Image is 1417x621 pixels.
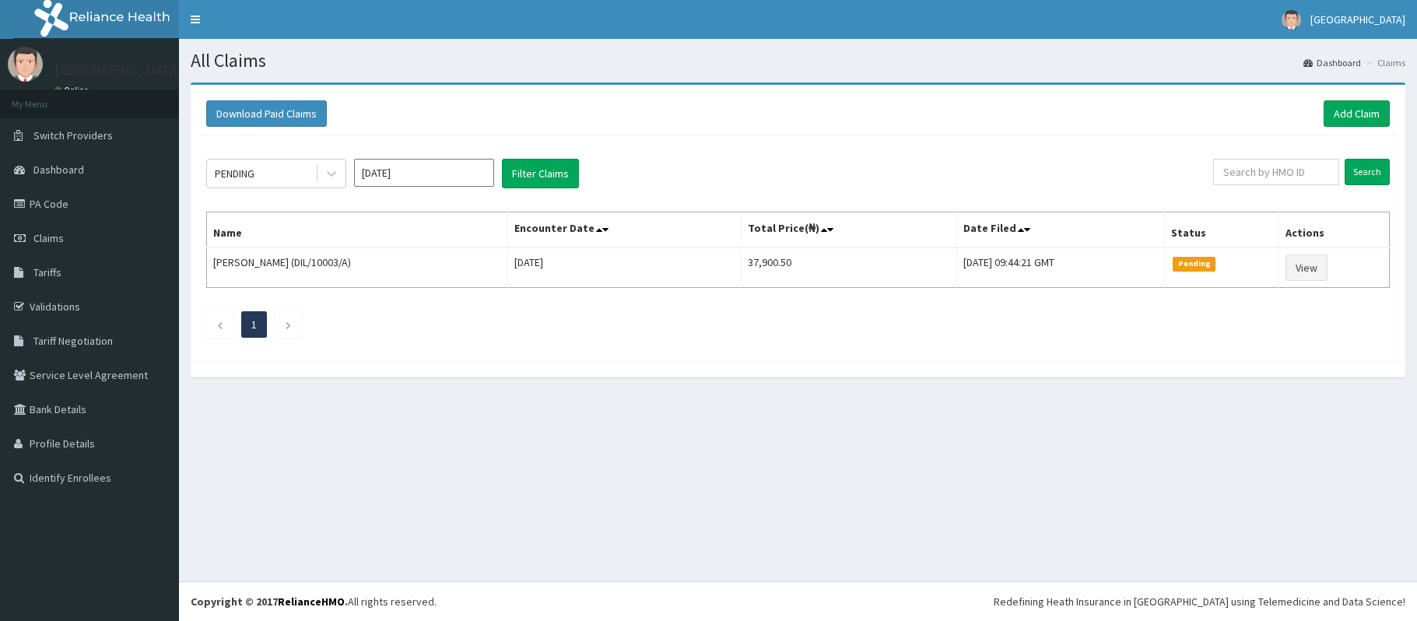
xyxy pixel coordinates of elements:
span: Switch Providers [33,128,113,142]
h1: All Claims [191,51,1405,71]
span: Dashboard [33,163,84,177]
th: Total Price(₦) [741,212,956,248]
span: [GEOGRAPHIC_DATA] [1310,12,1405,26]
a: Online [54,85,92,96]
a: Page 1 is your current page [251,318,257,332]
td: [PERSON_NAME] (DIL/10003/A) [207,247,508,288]
a: Dashboard [1303,56,1361,69]
div: PENDING [215,166,254,181]
span: Pending [1173,257,1215,271]
input: Select Month and Year [354,159,494,187]
th: Status [1165,212,1279,248]
p: [GEOGRAPHIC_DATA] [54,63,183,77]
img: User Image [1282,10,1301,30]
a: RelianceHMO [278,595,345,609]
input: Search by HMO ID [1213,159,1339,185]
strong: Copyright © 2017 . [191,595,348,609]
span: Tariffs [33,265,61,279]
div: Redefining Heath Insurance in [GEOGRAPHIC_DATA] using Telemedicine and Data Science! [994,594,1405,609]
td: [DATE] [508,247,741,288]
a: Next page [285,318,292,332]
img: User Image [8,47,43,82]
th: Name [207,212,508,248]
td: [DATE] 09:44:21 GMT [956,247,1164,288]
a: Add Claim [1324,100,1390,127]
li: Claims [1363,56,1405,69]
button: Download Paid Claims [206,100,327,127]
a: Previous page [216,318,223,332]
span: Tariff Negotiation [33,334,113,348]
th: Actions [1279,212,1390,248]
footer: All rights reserved. [179,581,1417,621]
td: 37,900.50 [741,247,956,288]
span: Claims [33,231,64,245]
th: Encounter Date [508,212,741,248]
input: Search [1345,159,1390,185]
a: View [1285,254,1328,281]
th: Date Filed [956,212,1164,248]
button: Filter Claims [502,159,579,188]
